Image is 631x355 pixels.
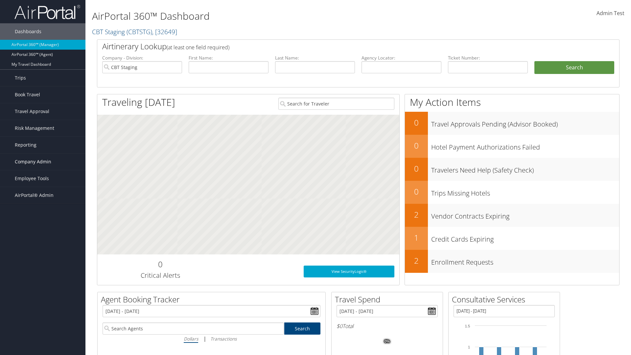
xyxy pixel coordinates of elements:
span: Employee Tools [15,170,49,187]
h3: Hotel Payment Authorizations Failed [431,139,619,152]
h3: Vendor Contracts Expiring [431,208,619,221]
button: Search [534,61,614,74]
label: First Name: [189,55,269,61]
span: Company Admin [15,154,51,170]
span: Book Travel [15,86,40,103]
h1: Traveling [DATE] [102,95,175,109]
input: Search for Traveler [278,98,394,110]
a: Admin Test [596,3,624,24]
label: Last Name: [275,55,355,61]
h6: Total [337,322,438,330]
h2: 0 [405,140,428,151]
h2: Agent Booking Tracker [101,294,325,305]
span: Risk Management [15,120,54,136]
a: 0Trips Missing Hotels [405,181,619,204]
a: CBT Staging [92,27,177,36]
span: , [ 32649 ] [152,27,177,36]
span: Admin Test [596,10,624,17]
h3: Trips Missing Hotels [431,185,619,198]
span: Dashboards [15,23,41,40]
a: 2Vendor Contracts Expiring [405,204,619,227]
h3: Travel Approvals Pending (Advisor Booked) [431,116,619,129]
tspan: 1 [468,345,470,349]
a: 0Travel Approvals Pending (Advisor Booked) [405,112,619,135]
h3: Travelers Need Help (Safety Check) [431,162,619,175]
span: AirPortal® Admin [15,187,54,203]
h2: 2 [405,209,428,220]
h2: 0 [405,163,428,174]
a: 0Hotel Payment Authorizations Failed [405,135,619,158]
a: 0Travelers Need Help (Safety Check) [405,158,619,181]
input: Search Agents [103,322,284,335]
h2: 0 [405,186,428,197]
span: Travel Approval [15,103,49,120]
label: Company - Division: [102,55,182,61]
label: Agency Locator: [362,55,441,61]
h2: Airtinerary Lookup [102,41,571,52]
span: Reporting [15,137,36,153]
span: ( CBTSTG ) [127,27,152,36]
h1: My Action Items [405,95,619,109]
a: Search [284,322,321,335]
tspan: 0% [385,340,390,343]
img: airportal-logo.png [14,4,80,20]
h2: 0 [102,259,218,270]
span: $0 [337,322,342,330]
label: Ticket Number: [448,55,528,61]
h2: Travel Spend [335,294,443,305]
h3: Critical Alerts [102,271,218,280]
h2: 0 [405,117,428,128]
h2: 2 [405,255,428,266]
h2: 1 [405,232,428,243]
i: Dollars [184,336,198,342]
span: Trips [15,70,26,86]
a: 1Credit Cards Expiring [405,227,619,250]
h1: AirPortal 360™ Dashboard [92,9,447,23]
tspan: 1.5 [465,324,470,328]
a: 2Enrollment Requests [405,250,619,273]
span: (at least one field required) [167,44,229,51]
a: View SecurityLogic® [304,266,394,277]
div: | [103,335,320,343]
h3: Credit Cards Expiring [431,231,619,244]
i: Transactions [210,336,237,342]
h2: Consultative Services [452,294,560,305]
h3: Enrollment Requests [431,254,619,267]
